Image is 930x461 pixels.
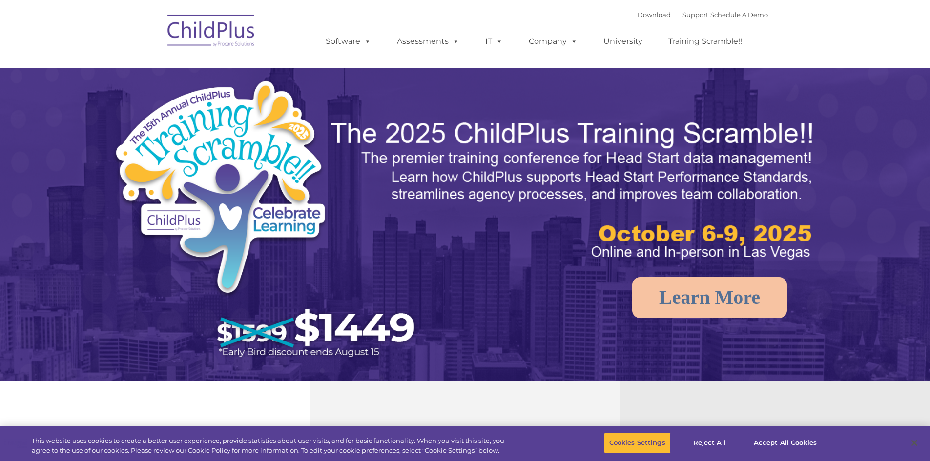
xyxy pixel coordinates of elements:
[659,32,752,51] a: Training Scramble!!
[387,32,469,51] a: Assessments
[748,433,822,453] button: Accept All Cookies
[638,11,671,19] a: Download
[594,32,652,51] a: University
[682,11,708,19] a: Support
[136,104,177,112] span: Phone number
[163,8,260,57] img: ChildPlus by Procare Solutions
[679,433,740,453] button: Reject All
[904,432,925,454] button: Close
[604,433,671,453] button: Cookies Settings
[32,436,512,455] div: This website uses cookies to create a better user experience, provide statistics about user visit...
[136,64,165,72] span: Last name
[475,32,513,51] a: IT
[638,11,768,19] font: |
[316,32,381,51] a: Software
[710,11,768,19] a: Schedule A Demo
[519,32,587,51] a: Company
[632,277,787,318] a: Learn More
